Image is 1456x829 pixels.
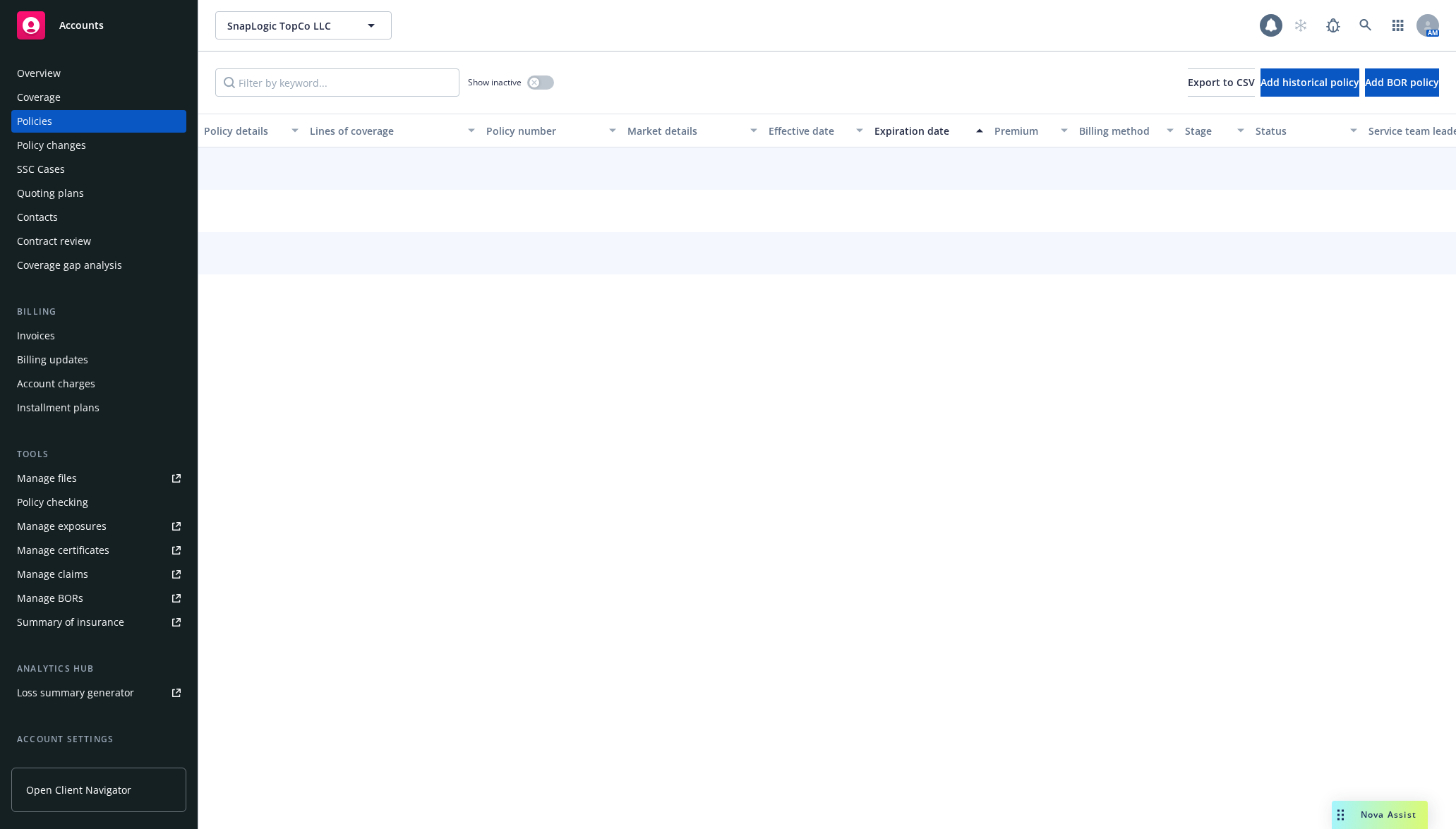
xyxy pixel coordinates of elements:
a: Report a Bug [1319,11,1347,40]
a: Loss summary generator [11,682,186,704]
div: Manage claims [17,563,88,586]
div: Manage files [17,467,77,490]
div: Contacts [17,206,58,229]
a: Contacts [11,206,186,229]
button: Export to CSV [1188,68,1255,97]
div: Manage BORs [17,587,83,610]
div: Stage [1185,123,1229,138]
a: Search [1352,11,1380,40]
a: Summary of insurance [11,611,186,634]
div: Billing [11,305,186,319]
button: Policy details [198,114,304,147]
div: Installment plans [17,397,100,419]
div: Market details [627,123,742,138]
a: Switch app [1384,11,1412,40]
div: Billing method [1079,123,1158,138]
div: Coverage gap analysis [17,254,122,277]
a: Policy changes [11,134,186,157]
button: Lines of coverage [304,114,481,147]
a: Overview [11,62,186,85]
div: Policy number [486,123,601,138]
a: Policy checking [11,491,186,514]
a: Policies [11,110,186,133]
div: Tools [11,447,186,461]
div: Contract review [17,230,91,253]
span: Nova Assist [1361,809,1416,821]
div: Lines of coverage [310,123,459,138]
button: Effective date [763,114,869,147]
div: Effective date [769,123,848,138]
div: Policy details [204,123,283,138]
div: Invoices [17,325,55,347]
button: Billing method [1073,114,1179,147]
button: SnapLogic TopCo LLC [215,11,392,40]
a: Account charges [11,373,186,395]
button: Expiration date [869,114,989,147]
a: Installment plans [11,397,186,419]
span: Show inactive [468,76,522,88]
div: Expiration date [874,123,968,138]
a: Accounts [11,6,186,45]
div: Premium [994,123,1052,138]
a: Billing updates [11,349,186,371]
span: Accounts [59,20,104,31]
button: Nova Assist [1332,801,1428,829]
a: Service team [11,752,186,775]
div: Coverage [17,86,61,109]
div: Loss summary generator [17,682,134,704]
a: Manage claims [11,563,186,586]
button: Status [1250,114,1363,147]
div: Policy changes [17,134,86,157]
a: Start snowing [1287,11,1315,40]
a: Manage files [11,467,186,490]
div: Drag to move [1332,801,1349,829]
div: Analytics hub [11,662,186,676]
span: Add historical policy [1261,75,1359,89]
a: Manage certificates [11,539,186,562]
div: Policies [17,110,52,133]
span: Open Client Navigator [26,782,131,797]
div: Manage certificates [17,539,109,562]
div: Status [1256,123,1342,138]
a: Invoices [11,325,186,347]
span: Export to CSV [1188,75,1255,89]
a: Coverage gap analysis [11,254,186,277]
button: Stage [1179,114,1250,147]
a: Coverage [11,86,186,109]
a: SSC Cases [11,158,186,181]
span: SnapLogic TopCo LLC [227,18,349,33]
div: Policy checking [17,491,88,514]
a: Manage exposures [11,515,186,538]
a: Manage BORs [11,587,186,610]
button: Policy number [481,114,622,147]
div: Quoting plans [17,182,84,205]
button: Add BOR policy [1365,68,1439,97]
div: SSC Cases [17,158,65,181]
div: Account charges [17,373,95,395]
a: Quoting plans [11,182,186,205]
button: Market details [622,114,763,147]
div: Summary of insurance [17,611,124,634]
div: Overview [17,62,61,85]
input: Filter by keyword... [215,68,459,97]
span: Add BOR policy [1365,75,1439,89]
div: Account settings [11,732,186,746]
button: Add historical policy [1261,68,1359,97]
a: Contract review [11,230,186,253]
div: Billing updates [17,349,88,371]
button: Premium [989,114,1073,147]
div: Manage exposures [17,515,107,538]
div: Service team [17,752,78,775]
